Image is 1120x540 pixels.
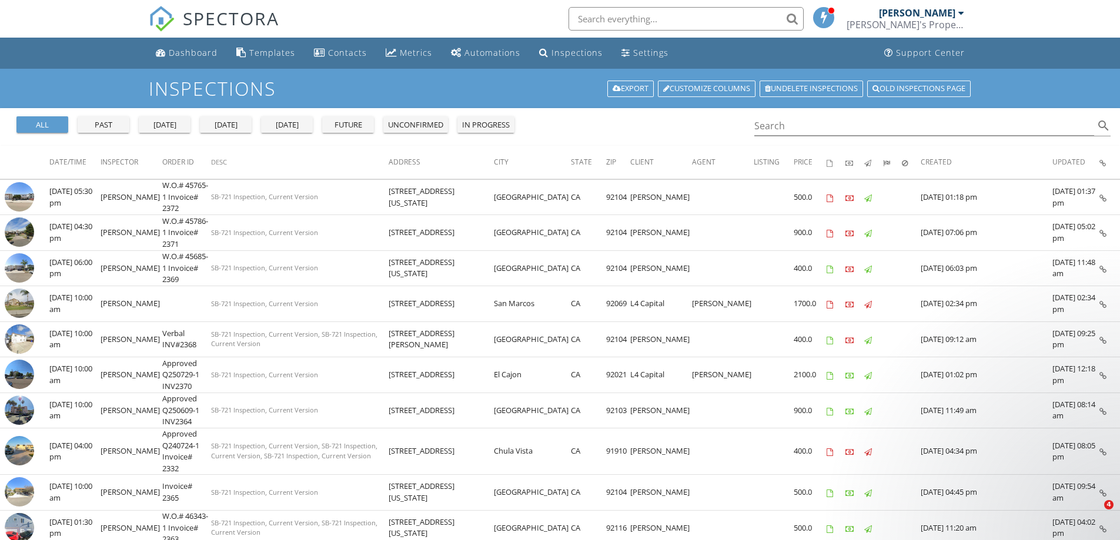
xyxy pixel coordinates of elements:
td: 400.0 [794,321,827,357]
a: Undelete inspections [760,81,863,97]
th: Created: Not sorted. [921,146,1052,179]
td: [DATE] 10:00 am [49,357,101,393]
div: [DATE] [266,119,308,131]
span: SB-721 Inspection, Current Version [211,228,318,237]
td: [STREET_ADDRESS] [389,215,494,251]
td: 92021 [606,357,630,393]
td: [PERSON_NAME] [692,357,754,393]
td: W.O.# 45685-1 Invoice# 2369 [162,250,211,286]
img: streetview [5,253,34,283]
td: [DATE] 07:06 pm [921,215,1052,251]
td: [STREET_ADDRESS] [389,286,494,322]
td: [DATE] 02:34 pm [921,286,1052,322]
span: SB-721 Inspection, Current Version, SB-721 Inspection, Current Version [211,330,377,348]
button: [DATE] [200,116,252,133]
th: Canceled: Not sorted. [902,146,921,179]
td: [PERSON_NAME] [101,286,162,322]
td: [DATE] 09:25 pm [1052,321,1099,357]
span: Date/Time [49,157,86,167]
th: Date/Time: Not sorted. [49,146,101,179]
th: Address: Not sorted. [389,146,494,179]
div: Settings [633,47,668,58]
div: Contacts [328,47,367,58]
td: 900.0 [794,215,827,251]
td: [STREET_ADDRESS][PERSON_NAME] [389,321,494,357]
span: 4 [1104,500,1114,509]
td: [DATE] 04:00 pm [49,428,101,475]
th: Inspector: Not sorted. [101,146,162,179]
td: CA [571,250,606,286]
img: 9247122%2Fcover_photos%2FiMh3JVEhfNlnOFoceyRJ%2Fsmall.jpeg [5,360,34,389]
td: L4 Capital [630,357,692,393]
img: The Best Home Inspection Software - Spectora [149,6,175,32]
a: SPECTORA [149,16,279,41]
th: Agent: Not sorted. [692,146,754,179]
div: unconfirmed [388,119,443,131]
th: Price: Not sorted. [794,146,827,179]
td: [DATE] 12:18 pm [1052,357,1099,393]
td: [DATE] 11:49 am [921,393,1052,428]
button: in progress [457,116,514,133]
td: CA [571,475,606,511]
span: Listing [754,157,780,167]
td: 500.0 [794,475,827,511]
td: [STREET_ADDRESS][US_STATE] [389,250,494,286]
td: 92104 [606,179,630,214]
td: [GEOGRAPHIC_DATA] [494,179,571,214]
th: Updated: Not sorted. [1052,146,1099,179]
td: [PERSON_NAME] [692,286,754,322]
a: Metrics [381,42,437,64]
th: Agreements signed: Not sorted. [827,146,845,179]
img: 8220045%2Fcover_photos%2FaHmdgYwbxJgJi0kn05wk%2Fsmall.jpeg [5,324,34,354]
div: future [327,119,369,131]
span: Inspector [101,157,138,167]
td: L4 Capital [630,286,692,322]
td: [PERSON_NAME] [630,321,692,357]
a: Templates [232,42,300,64]
div: in progress [462,119,510,131]
td: CA [571,393,606,428]
td: Invoice# 2365 [162,475,211,511]
th: Client: Not sorted. [630,146,692,179]
h1: Inspections [149,78,972,99]
button: future [322,116,374,133]
div: [PERSON_NAME] [879,7,955,19]
span: City [494,157,509,167]
th: Desc: Not sorted. [211,146,389,179]
td: 92103 [606,393,630,428]
td: Approved Q240724-1 Invoice# 2332 [162,428,211,475]
td: [GEOGRAPHIC_DATA] [494,393,571,428]
span: SB-721 Inspection, Current Version, SB-721 Inspection, Current Version [211,518,377,537]
div: Support Center [896,47,965,58]
img: streetview [5,289,34,318]
td: [STREET_ADDRESS] [389,357,494,393]
td: [STREET_ADDRESS][US_STATE] [389,475,494,511]
td: [STREET_ADDRESS][US_STATE] [389,179,494,214]
td: CA [571,179,606,214]
img: streetview [5,217,34,247]
img: 9024971%2Fcover_photos%2FfhoSCytxMHQV1Bj4CB7W%2Fsmall.jpeg [5,395,34,425]
td: [DATE] 06:03 pm [921,250,1052,286]
span: SB-721 Inspection, Current Version [211,192,318,201]
td: CA [571,357,606,393]
div: Dashboard [169,47,218,58]
td: CA [571,215,606,251]
td: W.O.# 45786-1 Invoice# 2371 [162,215,211,251]
img: 9543847%2Fcover_photos%2FpMGlLl9pp5cfQmcqDqZx%2Fsmall.jpeg [5,182,34,212]
div: [DATE] [205,119,247,131]
span: Address [389,157,420,167]
td: [DATE] 11:48 am [1052,250,1099,286]
a: Customize Columns [658,81,755,97]
td: [PERSON_NAME] [630,393,692,428]
a: Dashboard [151,42,222,64]
span: Zip [606,157,616,167]
div: Templates [249,47,295,58]
iframe: Intercom live chat [1080,500,1108,528]
div: Metrics [400,47,432,58]
td: [PERSON_NAME] [101,321,162,357]
th: Zip: Not sorted. [606,146,630,179]
a: Automations (Basic) [446,42,525,64]
a: Inspections [534,42,607,64]
td: [DATE] 10:00 am [49,286,101,322]
div: past [82,119,125,131]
